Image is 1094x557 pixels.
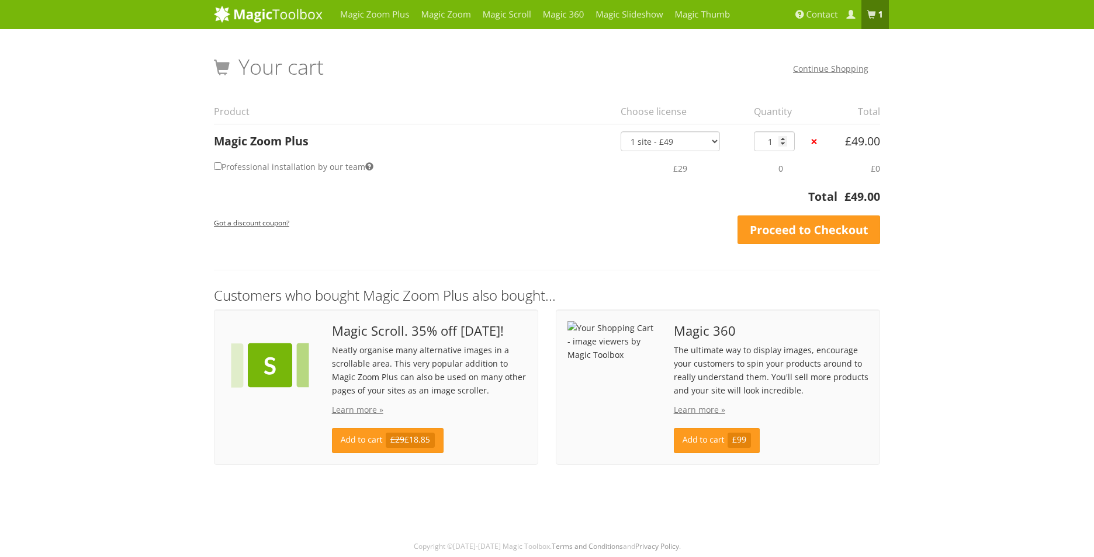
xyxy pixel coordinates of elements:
[214,288,880,303] h3: Customers who bought Magic Zoom Plus also bought...
[793,63,868,74] a: Continue Shopping
[738,215,880,245] a: Proceed to Checkout
[332,324,527,337] span: Magic Scroll. 35% off [DATE]!
[214,158,373,175] label: Professional installation by our team
[214,99,614,124] th: Product
[332,404,383,415] a: Learn more »
[674,428,760,453] a: Add to cart£99
[830,99,880,124] th: Total
[614,151,747,185] td: £29
[214,213,289,232] a: Got a discount coupon?
[214,55,324,79] h1: Your cart
[332,428,444,453] a: Add to cart£29£18.85
[386,433,435,448] span: £18.85
[214,162,221,170] input: Professional installation by our team
[674,404,725,415] a: Learn more »
[614,99,747,124] th: Choose license
[747,99,808,124] th: Quantity
[332,343,527,397] p: Neatly organise many alternative images in a scrollable area. This very popular addition to Magic...
[214,133,309,149] a: Magic Zoom Plus
[635,541,679,551] a: Privacy Policy
[552,541,623,551] a: Terms and Conditions
[806,9,838,20] span: Contact
[844,189,851,204] span: £
[390,434,404,445] s: £29
[754,131,795,151] input: Qty
[747,151,808,185] td: 0
[878,9,883,20] b: 1
[871,163,880,174] span: £0
[567,321,656,361] img: Your Shopping Cart - image viewers by Magic Toolbox
[845,133,880,149] bdi: 49.00
[808,135,820,148] a: ×
[226,321,314,410] img: Your Shopping Cart - image viewers by Magic Toolbox
[214,5,323,23] img: MagicToolbox.com - Image tools for your website
[674,343,868,397] p: The ultimate way to display images, encourage your customers to spin your products around to real...
[674,324,868,337] span: Magic 360
[844,189,880,204] bdi: 49.00
[728,433,752,448] span: £99
[214,188,837,212] th: Total
[845,133,851,149] span: £
[214,218,289,227] small: Got a discount coupon?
